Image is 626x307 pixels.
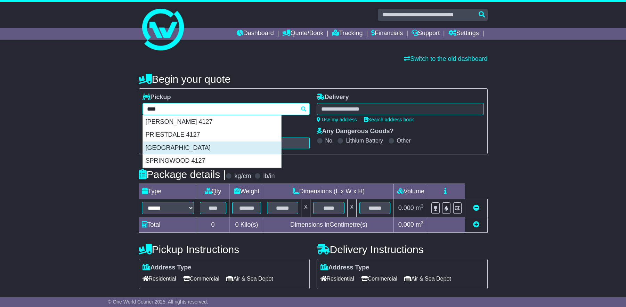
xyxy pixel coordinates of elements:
a: Remove this item [473,204,479,211]
a: Use my address [317,117,357,122]
span: Air & Sea Depot [404,273,451,284]
label: lb/in [263,172,275,180]
span: Residential [143,273,176,284]
td: Dimensions (L x W x H) [264,184,393,199]
span: Commercial [361,273,397,284]
h4: Delivery Instructions [317,244,488,255]
a: Quote/Book [282,28,323,40]
div: SPRINGWOOD 4127 [143,154,281,168]
label: Other [397,137,411,144]
td: 0 [197,217,229,233]
td: Total [139,217,197,233]
span: 0.000 [398,221,414,228]
label: Address Type [320,264,369,272]
span: m [416,204,424,211]
span: © One World Courier 2025. All rights reserved. [108,299,208,305]
label: No [325,137,332,144]
span: m [416,221,424,228]
div: PRIESTDALE 4127 [143,128,281,142]
a: Search address book [364,117,414,122]
td: Type [139,184,197,199]
label: Lithium Battery [346,137,383,144]
typeahead: Please provide city [143,103,310,115]
a: Settings [448,28,479,40]
sup: 3 [421,220,424,225]
h4: Pickup Instructions [139,244,310,255]
h4: Package details | [139,169,226,180]
div: [PERSON_NAME] 4127 [143,115,281,129]
h4: Begin your quote [139,73,488,85]
sup: 3 [421,203,424,209]
label: Delivery [317,94,349,101]
a: Switch to the old dashboard [404,55,487,62]
div: [GEOGRAPHIC_DATA] [143,142,281,155]
td: x [301,199,310,217]
a: Dashboard [237,28,274,40]
span: Residential [320,273,354,284]
a: Financials [371,28,403,40]
td: Volume [393,184,428,199]
span: Air & Sea Depot [226,273,273,284]
span: Commercial [183,273,219,284]
td: Weight [229,184,264,199]
label: Address Type [143,264,192,272]
td: Kilo(s) [229,217,264,233]
label: Any Dangerous Goods? [317,128,394,135]
td: Dimensions in Centimetre(s) [264,217,393,233]
td: x [347,199,356,217]
a: Add new item [473,221,479,228]
span: 0.000 [398,204,414,211]
td: Qty [197,184,229,199]
a: Tracking [332,28,363,40]
span: 0 [235,221,238,228]
label: kg/cm [234,172,251,180]
a: Support [412,28,440,40]
label: Pickup [143,94,171,101]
